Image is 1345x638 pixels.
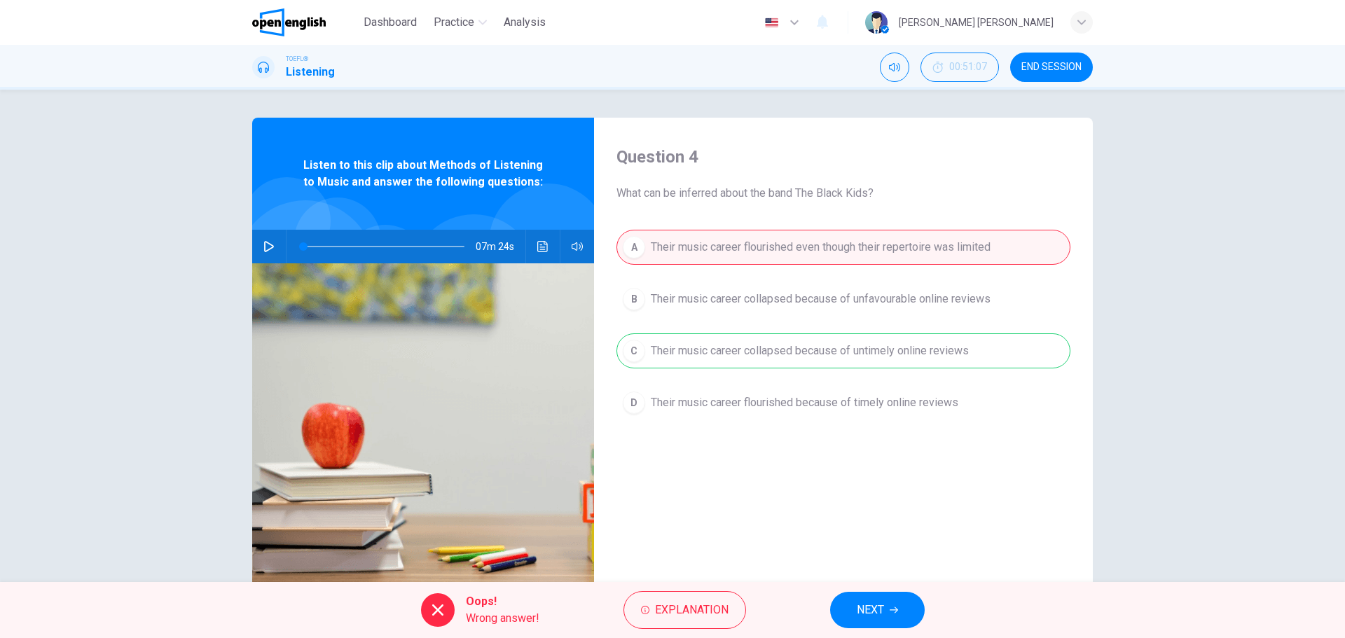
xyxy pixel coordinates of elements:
span: Listen to this clip about Methods of Listening to Music and answer the following questions: [298,157,549,190]
h4: Question 4 [616,146,1070,168]
span: TOEFL® [286,54,308,64]
button: END SESSION [1010,53,1093,82]
img: Listen to this clip about Methods of Listening to Music and answer the following questions: [252,263,594,604]
span: Explanation [655,600,729,620]
span: 07m 24s [476,230,525,263]
div: Mute [880,53,909,82]
span: Analysis [504,14,546,31]
span: Wrong answer! [466,610,539,627]
div: Hide [920,53,999,82]
img: en [763,18,780,28]
button: Explanation [623,591,746,629]
button: Practice [428,10,492,35]
span: Dashboard [364,14,417,31]
span: Oops! [466,593,539,610]
span: What can be inferred about the band The Black Kids? [616,185,1070,202]
h1: Listening [286,64,335,81]
button: 00:51:07 [920,53,999,82]
div: [PERSON_NAME] [PERSON_NAME] [899,14,1054,31]
span: 00:51:07 [949,62,987,73]
span: NEXT [857,600,884,620]
button: Dashboard [358,10,422,35]
button: NEXT [830,592,925,628]
img: Profile picture [865,11,888,34]
a: OpenEnglish logo [252,8,358,36]
button: Click to see the audio transcription [532,230,554,263]
span: Practice [434,14,474,31]
img: OpenEnglish logo [252,8,326,36]
button: Analysis [498,10,551,35]
span: END SESSION [1021,62,1082,73]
